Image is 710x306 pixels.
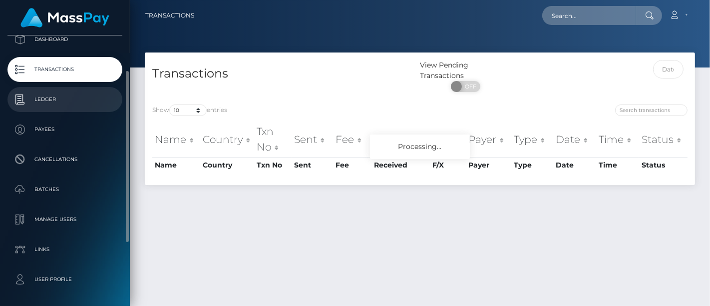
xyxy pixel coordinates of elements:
[511,157,553,173] th: Type
[430,157,466,173] th: F/X
[11,272,118,287] p: User Profile
[596,157,639,173] th: Time
[7,27,122,52] a: Dashboard
[371,121,430,157] th: Received
[615,104,688,116] input: Search transactions
[542,6,636,25] input: Search...
[333,121,371,157] th: Fee
[430,121,466,157] th: F/X
[292,121,333,157] th: Sent
[7,147,122,172] a: Cancellations
[7,57,122,82] a: Transactions
[553,157,596,173] th: Date
[7,117,122,142] a: Payees
[553,121,596,157] th: Date
[7,177,122,202] a: Batches
[7,207,122,232] a: Manage Users
[20,8,109,27] img: MassPay Logo
[11,62,118,77] p: Transactions
[7,267,122,292] a: User Profile
[639,121,688,157] th: Status
[653,60,684,78] input: Date filter
[511,121,553,157] th: Type
[152,157,200,173] th: Name
[254,121,292,157] th: Txn No
[200,121,254,157] th: Country
[11,32,118,47] p: Dashboard
[169,104,207,116] select: Showentries
[11,242,118,257] p: Links
[466,157,511,173] th: Payer
[152,104,227,116] label: Show entries
[420,60,512,81] div: View Pending Transactions
[11,212,118,227] p: Manage Users
[254,157,292,173] th: Txn No
[292,157,333,173] th: Sent
[11,152,118,167] p: Cancellations
[7,237,122,262] a: Links
[152,65,412,82] h4: Transactions
[11,92,118,107] p: Ledger
[152,121,200,157] th: Name
[371,157,430,173] th: Received
[145,5,194,26] a: Transactions
[370,134,470,159] div: Processing...
[11,182,118,197] p: Batches
[200,157,254,173] th: Country
[466,121,511,157] th: Payer
[456,81,481,92] span: OFF
[596,121,639,157] th: Time
[7,87,122,112] a: Ledger
[11,122,118,137] p: Payees
[333,157,371,173] th: Fee
[639,157,688,173] th: Status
